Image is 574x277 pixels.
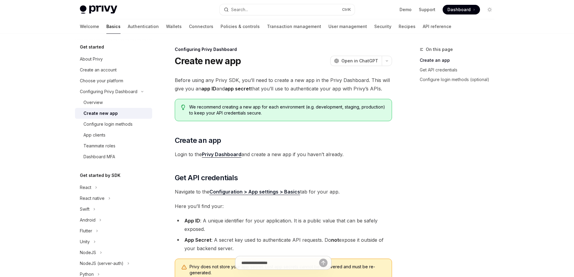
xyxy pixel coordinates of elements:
[83,99,103,106] div: Overview
[400,7,412,13] a: Demo
[220,4,355,15] button: Open search
[80,66,117,74] div: Create an account
[75,236,152,247] button: Toggle Unity section
[80,43,104,51] h5: Get started
[241,256,319,269] input: Ask a question...
[420,75,499,84] a: Configure login methods (optional)
[75,108,152,119] a: Create new app
[75,225,152,236] button: Toggle Flutter section
[80,55,103,63] div: About Privy
[75,247,152,258] button: Toggle NodeJS section
[447,7,471,13] span: Dashboard
[175,150,392,159] span: Login to the and create a new app if you haven’t already.
[80,77,123,84] div: Choose your platform
[80,216,96,224] div: Android
[419,7,435,13] a: Support
[75,204,152,215] button: Toggle Swift section
[75,65,152,75] a: Create an account
[175,55,241,66] h1: Create new app
[267,19,321,34] a: Transaction management
[342,7,351,12] span: Ctrl K
[75,54,152,65] a: About Privy
[83,131,105,139] div: App clients
[181,105,185,110] svg: Tip
[75,97,152,108] a: Overview
[75,130,152,140] a: App clients
[225,86,251,92] strong: app secret
[184,237,211,243] strong: App Secret
[189,104,385,116] span: We recommend creating a new app for each environment (e.g. development, staging, production) to k...
[175,236,392,253] li: : A secret key used to authenticate API requests. Do expose it outside of your backend server.
[80,227,92,235] div: Flutter
[80,19,99,34] a: Welcome
[485,5,494,14] button: Toggle dark mode
[80,195,105,202] div: React native
[328,19,367,34] a: User management
[319,259,328,267] button: Send message
[80,184,91,191] div: React
[106,19,121,34] a: Basics
[80,88,137,95] div: Configuring Privy Dashboard
[175,76,392,93] span: Before using any Privy SDK, you’ll need to create a new app in the Privy Dashboard. This will giv...
[420,55,499,65] a: Create an app
[423,19,451,34] a: API reference
[75,182,152,193] button: Toggle React section
[231,6,248,13] div: Search...
[80,238,90,245] div: Unity
[80,260,124,267] div: NodeJS (server-auth)
[80,206,89,213] div: Swift
[75,119,152,130] a: Configure login methods
[209,189,300,195] a: Configuration > App settings > Basics
[201,86,216,92] strong: app ID
[175,136,221,145] span: Create an app
[175,46,392,52] div: Configuring Privy Dashboard
[221,19,260,34] a: Policies & controls
[75,140,152,151] a: Teammate roles
[80,249,96,256] div: NodeJS
[75,193,152,204] button: Toggle React native section
[83,142,115,150] div: Teammate roles
[175,173,238,183] span: Get API credentials
[175,187,392,196] span: Navigate to the tab for your app.
[331,237,339,243] strong: not
[75,86,152,97] button: Toggle Configuring Privy Dashboard section
[399,19,416,34] a: Recipes
[184,218,200,224] strong: App ID
[128,19,159,34] a: Authentication
[189,19,213,34] a: Connectors
[83,153,115,160] div: Dashboard MFA
[175,216,392,233] li: : A unique identifier for your application. It is a public value that can be safely exposed.
[75,151,152,162] a: Dashboard MFA
[166,19,182,34] a: Wallets
[75,75,152,86] a: Choose your platform
[83,121,133,128] div: Configure login methods
[374,19,391,34] a: Security
[341,58,378,64] span: Open in ChatGPT
[75,258,152,269] button: Toggle NodeJS (server-auth) section
[75,215,152,225] button: Toggle Android section
[80,5,117,14] img: light logo
[426,46,453,53] span: On this page
[443,5,480,14] a: Dashboard
[80,172,121,179] h5: Get started by SDK
[420,65,499,75] a: Get API credentials
[330,56,382,66] button: Open in ChatGPT
[83,110,118,117] div: Create new app
[202,151,241,158] a: Privy Dashboard
[175,202,392,210] span: Here you’ll find your:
